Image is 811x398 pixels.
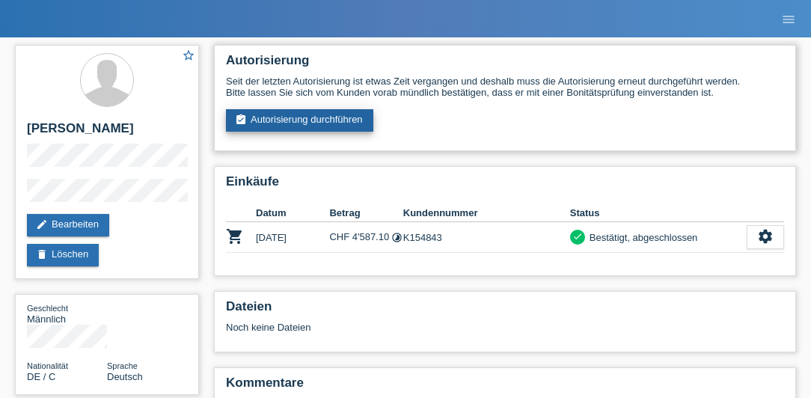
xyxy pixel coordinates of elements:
[781,12,796,27] i: menu
[27,304,68,313] span: Geschlecht
[36,218,48,230] i: edit
[572,231,583,242] i: check
[774,14,804,23] a: menu
[107,371,143,382] span: Deutsch
[27,371,55,382] span: Deutschland / C / 26.01.2009
[329,222,403,253] td: CHF 4'587.10
[226,174,784,197] h2: Einkäufe
[36,248,48,260] i: delete
[226,322,626,333] div: Noch keine Dateien
[585,230,698,245] div: Bestätigt, abgeschlossen
[256,204,329,222] th: Datum
[235,114,247,126] i: assignment_turned_in
[27,121,187,144] h2: [PERSON_NAME]
[226,227,244,245] i: POSP00013743
[757,228,774,245] i: settings
[27,244,99,266] a: deleteLöschen
[256,222,329,253] td: [DATE]
[226,76,784,98] div: Seit der letzten Autorisierung ist etwas Zeit vergangen und deshalb muss die Autorisierung erneut...
[27,361,68,370] span: Nationalität
[403,222,570,253] td: K154843
[226,299,784,322] h2: Dateien
[403,204,570,222] th: Kundennummer
[27,302,107,325] div: Männlich
[226,109,373,132] a: assignment_turned_inAutorisierung durchführen
[570,204,747,222] th: Status
[182,49,195,62] i: star_border
[391,232,403,243] i: 24 Raten
[226,53,784,76] h2: Autorisierung
[329,204,403,222] th: Betrag
[27,214,109,236] a: editBearbeiten
[182,49,195,64] a: star_border
[107,361,138,370] span: Sprache
[226,376,784,398] h2: Kommentare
